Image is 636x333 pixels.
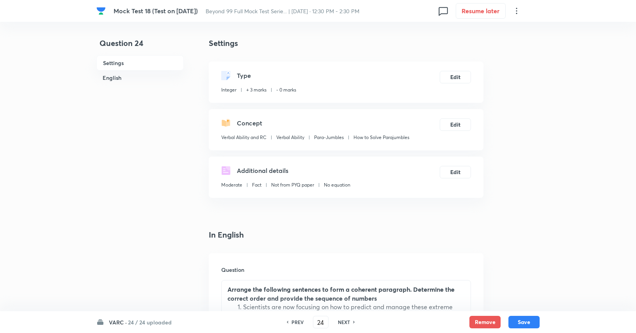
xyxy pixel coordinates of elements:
a: Company Logo [96,6,107,16]
p: - 0 marks [276,86,296,93]
button: Edit [440,166,471,178]
p: Moderate [221,181,242,189]
h6: PREV [291,319,304,326]
p: Verbal Ability [276,134,304,141]
button: Edit [440,71,471,83]
h6: Question [221,266,471,274]
span: Beyond 99 Full Mock Test Serie... | [DATE] · 12:30 PM - 2:30 PM [206,7,359,15]
span: Mock Test 18 (Test on [DATE]) [114,7,198,15]
p: Fact [252,181,261,189]
p: + 3 marks [246,86,266,93]
p: Para-Jumbles [314,134,344,141]
h5: Type [237,71,251,80]
button: Remove [469,316,501,328]
img: Company Logo [96,6,106,16]
h4: Settings [209,37,483,49]
p: Integer [221,86,236,93]
li: Scientists are now focusing on how to predict and manage these extreme weather events to protect ... [243,303,465,320]
button: Resume later [456,3,506,19]
p: Not from PYQ paper [271,181,314,189]
h4: In English [209,229,483,241]
h6: English [96,70,184,85]
h5: Concept [237,118,262,128]
p: No equation [324,181,350,189]
h6: Settings [96,55,184,70]
p: Verbal Ability and RC [221,134,266,141]
img: questionDetails.svg [221,166,231,175]
button: Edit [440,118,471,131]
img: questionType.svg [221,71,231,80]
strong: Arrange the following sentences to form a coherent paragraph. Determine the correct order and pro... [227,285,455,302]
button: Save [508,316,540,328]
h6: VARC · [109,318,127,326]
h6: NEXT [338,319,350,326]
h4: Question 24 [96,37,184,55]
p: How to Solve Parajumbles [354,134,409,141]
img: questionConcept.svg [221,118,231,128]
h5: Additional details [237,166,288,175]
h6: 24 / 24 uploaded [128,318,172,326]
